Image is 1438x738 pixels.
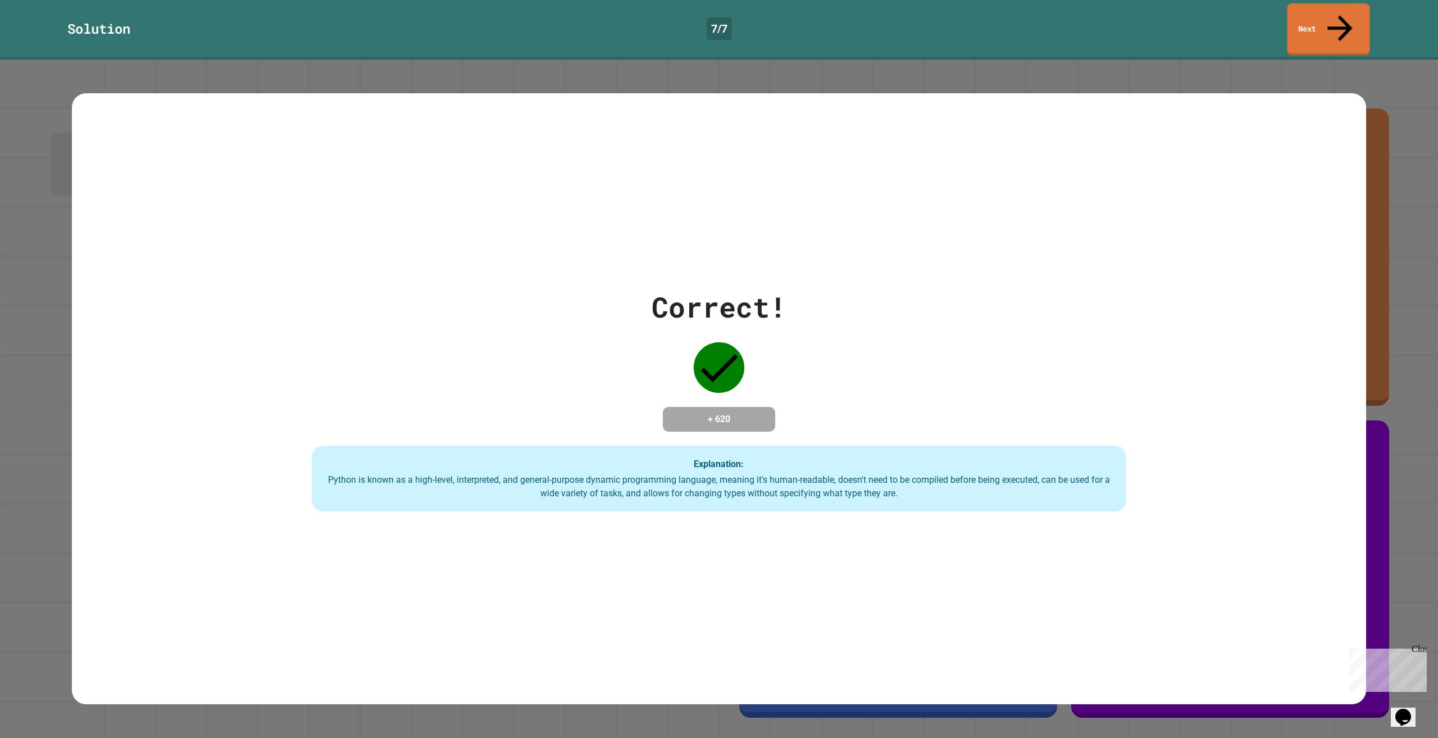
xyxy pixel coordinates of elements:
[1391,693,1427,727] iframe: chat widget
[652,286,786,328] div: Correct!
[323,473,1115,500] div: Python is known as a high-level, interpreted, and general-purpose dynamic programming language, m...
[67,19,130,39] div: Solution
[707,17,732,40] div: 7 / 7
[1287,3,1370,55] a: Next
[4,4,78,71] div: Chat with us now!Close
[674,413,764,426] h4: + 620
[694,458,744,469] strong: Explanation:
[1345,644,1427,692] iframe: chat widget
